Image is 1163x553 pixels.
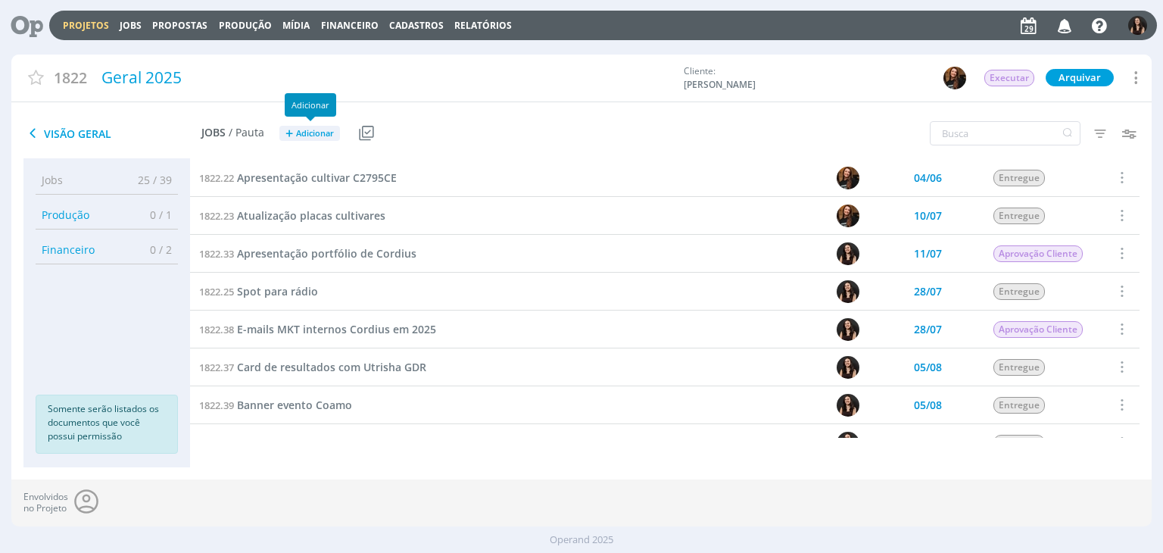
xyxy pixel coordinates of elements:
[994,170,1046,186] span: Entregue
[58,20,114,32] button: Projetos
[914,211,942,221] div: 10/07
[930,121,1080,145] input: Busca
[42,172,63,188] span: Jobs
[321,19,379,32] a: Financeiro
[199,171,234,185] span: 1822.22
[1127,12,1148,39] button: I
[279,126,340,142] button: +Adicionar
[199,435,415,451] a: 1822.40Anúncio revista Master Team 2025
[389,19,444,32] span: Cadastros
[837,318,860,341] img: I
[285,93,336,117] div: Adicionar
[994,283,1046,300] span: Entregue
[994,321,1083,338] span: Aprovação Cliente
[316,20,383,32] button: Financeiro
[219,19,272,32] a: Produção
[199,361,234,374] span: 1822.37
[914,324,942,335] div: 28/07
[199,245,416,262] a: 1822.33Apresentação portfólio de Cordius
[684,64,953,92] div: Cliente:
[837,394,860,417] img: I
[837,356,860,379] img: I
[450,20,516,32] button: Relatórios
[42,242,95,258] span: Financeiro
[23,492,68,514] span: Envolvidos no Projeto
[237,322,436,336] span: E-mails MKT internos Cordius em 2025
[199,208,385,224] a: 1822.23Atualização placas cultivares
[48,402,166,443] p: Somente serão listados os documentos que você possui permissão
[943,66,967,90] button: T
[285,126,293,142] span: +
[126,172,172,188] span: 25 / 39
[199,436,234,450] span: 1822.40
[237,170,397,185] span: Apresentação cultivar C2795CE
[139,207,172,223] span: 0 / 1
[237,208,385,223] span: Atualização placas cultivares
[837,205,860,227] img: T
[278,20,314,32] button: Mídia
[199,283,318,300] a: 1822.25Spot para rádio
[237,360,426,374] span: Card de resultados com Utrisha GDR
[914,173,942,183] div: 04/06
[199,323,234,336] span: 1822.38
[385,20,448,32] button: Cadastros
[199,397,352,414] a: 1822.39Banner evento Coamo
[199,398,234,412] span: 1822.39
[229,127,264,139] span: / Pauta
[914,400,942,411] div: 05/08
[454,19,512,32] a: Relatórios
[199,321,436,338] a: 1822.38E-mails MKT internos Cordius em 2025
[994,208,1046,224] span: Entregue
[63,19,109,32] a: Projetos
[42,207,89,223] span: Produção
[1128,16,1147,35] img: I
[199,209,234,223] span: 1822.23
[120,19,142,32] a: Jobs
[282,19,310,32] a: Mídia
[54,67,87,89] span: 1822
[152,19,207,32] span: Propostas
[837,242,860,265] img: I
[237,398,352,412] span: Banner evento Coamo
[984,69,1035,87] button: Executar
[994,397,1046,414] span: Entregue
[994,359,1046,376] span: Entregue
[115,20,146,32] button: Jobs
[994,435,1046,451] span: Entregue
[237,246,416,261] span: Apresentação portfólio de Cordius
[914,248,942,259] div: 11/07
[139,242,172,258] span: 0 / 2
[296,129,334,139] span: Adicionar
[201,127,226,139] span: Jobs
[914,362,942,373] div: 05/08
[684,78,797,92] span: [PERSON_NAME]
[214,20,276,32] button: Produção
[914,286,942,297] div: 28/07
[994,245,1083,262] span: Aprovação Cliente
[237,284,318,298] span: Spot para rádio
[148,20,212,32] button: Propostas
[837,280,860,303] img: I
[837,167,860,189] img: T
[837,432,860,455] img: I
[237,436,415,450] span: Anúncio revista Master Team 2025
[984,70,1034,86] span: Executar
[1046,69,1114,86] button: Arquivar
[943,67,966,89] img: T
[96,61,677,95] div: Geral 2025
[199,285,234,298] span: 1822.25
[199,359,426,376] a: 1822.37Card de resultados com Utrisha GDR
[23,124,201,142] span: Visão Geral
[199,170,397,186] a: 1822.22Apresentação cultivar C2795CE
[199,247,234,261] span: 1822.33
